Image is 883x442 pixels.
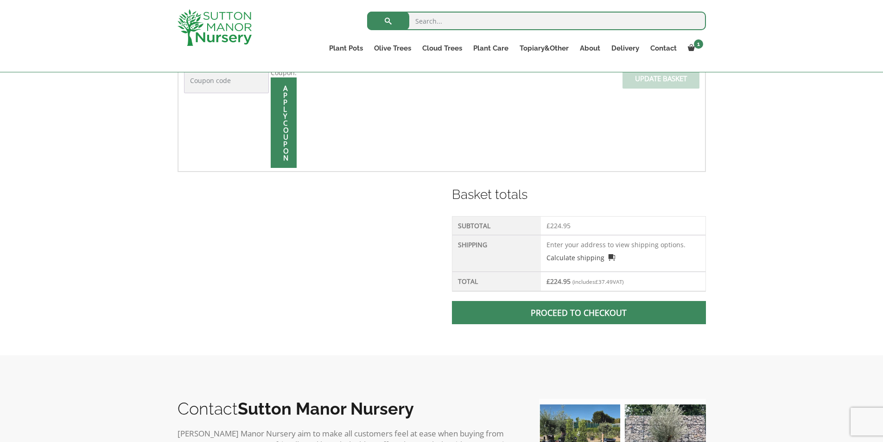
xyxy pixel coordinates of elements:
[184,68,269,93] input: Coupon code
[541,235,705,272] td: Enter your address to view shipping options.
[694,39,703,49] span: 1
[468,42,514,55] a: Plant Care
[452,235,541,272] th: Shipping
[546,277,550,286] span: £
[546,221,571,230] bdi: 224.95
[546,221,550,230] span: £
[514,42,574,55] a: Topiary&Other
[452,272,541,291] th: Total
[417,42,468,55] a: Cloud Trees
[623,68,699,89] input: Update basket
[682,42,706,55] a: 1
[324,42,368,55] a: Plant Pots
[546,277,571,286] bdi: 224.95
[572,278,623,285] small: (includes VAT)
[238,399,414,418] b: Sutton Manor Nursery
[271,68,297,77] label: Coupon:
[574,42,606,55] a: About
[178,9,252,46] img: logo
[452,301,705,324] a: Proceed to checkout
[595,278,613,285] span: 37.49
[606,42,645,55] a: Delivery
[452,217,541,235] th: Subtotal
[367,12,706,30] input: Search...
[546,253,615,263] a: Calculate shipping
[452,185,705,205] h2: Basket totals
[368,42,417,55] a: Olive Trees
[178,399,521,418] h2: Contact
[645,42,682,55] a: Contact
[271,77,297,168] input: Apply coupon
[595,278,598,285] span: £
